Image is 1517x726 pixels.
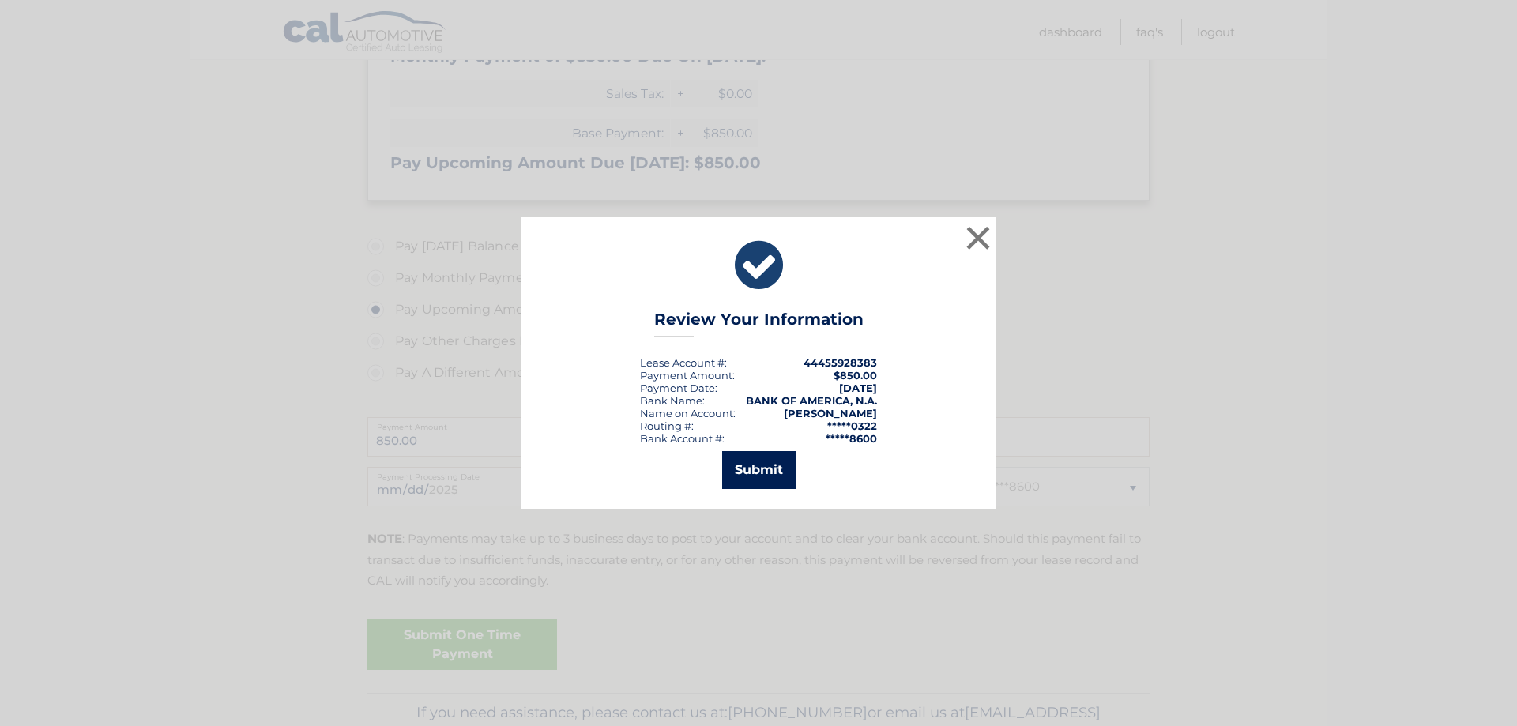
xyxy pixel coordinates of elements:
button: Submit [722,451,796,489]
div: Bank Account #: [640,432,725,445]
strong: [PERSON_NAME] [784,407,877,419]
div: : [640,382,717,394]
span: $850.00 [834,369,877,382]
strong: BANK OF AMERICA, N.A. [746,394,877,407]
h3: Review Your Information [654,310,864,337]
div: Routing #: [640,419,694,432]
span: [DATE] [839,382,877,394]
div: Bank Name: [640,394,705,407]
strong: 44455928383 [804,356,877,369]
div: Name on Account: [640,407,736,419]
div: Payment Amount: [640,369,735,382]
div: Lease Account #: [640,356,727,369]
span: Payment Date [640,382,715,394]
button: × [962,222,994,254]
